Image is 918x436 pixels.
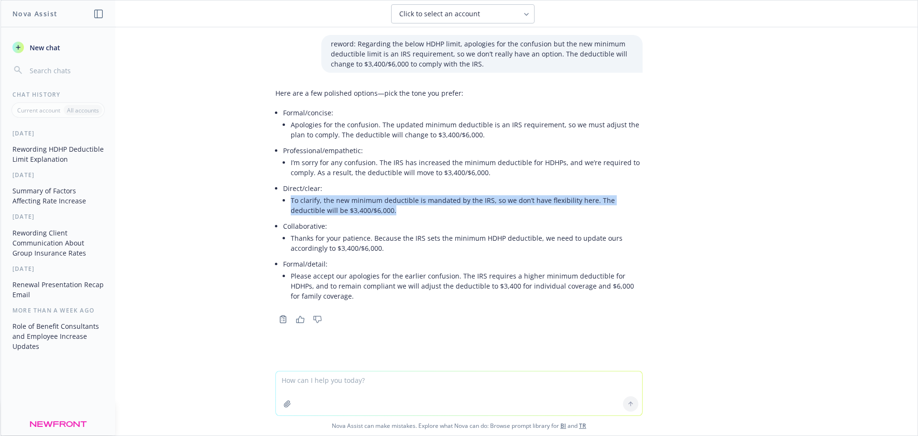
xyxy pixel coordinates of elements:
[67,106,99,114] p: All accounts
[9,277,108,302] button: Renewal Presentation Recap Email
[291,269,643,303] li: Please accept our apologies for the earlier confusion. The IRS requires a higher minimum deductib...
[310,313,325,326] button: Thumbs down
[291,193,643,217] li: To clarify, the new minimum deductible is mandated by the IRS, so we don’t have flexibility here....
[28,43,60,53] span: New chat
[331,39,633,69] p: reword: Regarding the below HDHP limit, apologies for the confusion but the new minimum deductibl...
[279,315,287,324] svg: Copy to clipboard
[283,183,643,193] p: Direct/clear:
[283,108,643,118] p: Formal/concise:
[9,318,108,354] button: Role of Benefit Consultants and Employee Increase Updates
[1,306,115,314] div: More than a week ago
[1,212,115,221] div: [DATE]
[4,416,914,436] span: Nova Assist can make mistakes. Explore what Nova can do: Browse prompt library for and
[283,259,643,269] p: Formal/detail:
[9,225,108,261] button: Rewording Client Communication About Group Insurance Rates
[1,171,115,179] div: [DATE]
[291,231,643,255] li: Thanks for your patience. Because the IRS sets the minimum HDHP deductible, we need to update our...
[275,88,643,98] p: Here are a few polished options—pick the tone you prefer:
[399,9,480,19] span: Click to select an account
[391,4,535,23] button: Click to select an account
[17,106,60,114] p: Current account
[1,265,115,273] div: [DATE]
[1,129,115,137] div: [DATE]
[1,90,115,99] div: Chat History
[283,221,643,231] p: Collaborative:
[9,183,108,209] button: Summary of Factors Affecting Rate Increase
[560,422,566,430] a: BI
[291,118,643,142] li: Apologies for the confusion. The updated minimum deductible is an IRS requirement, so we must adj...
[291,156,643,179] li: I’m sorry for any confusion. The IRS has increased the minimum deductible for HDHPs, and we’re re...
[12,9,57,19] h1: Nova Assist
[9,141,108,167] button: Rewording HDHP Deductible Limit Explanation
[28,64,104,77] input: Search chats
[9,39,108,56] button: New chat
[579,422,586,430] a: TR
[283,145,643,156] p: Professional/empathetic:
